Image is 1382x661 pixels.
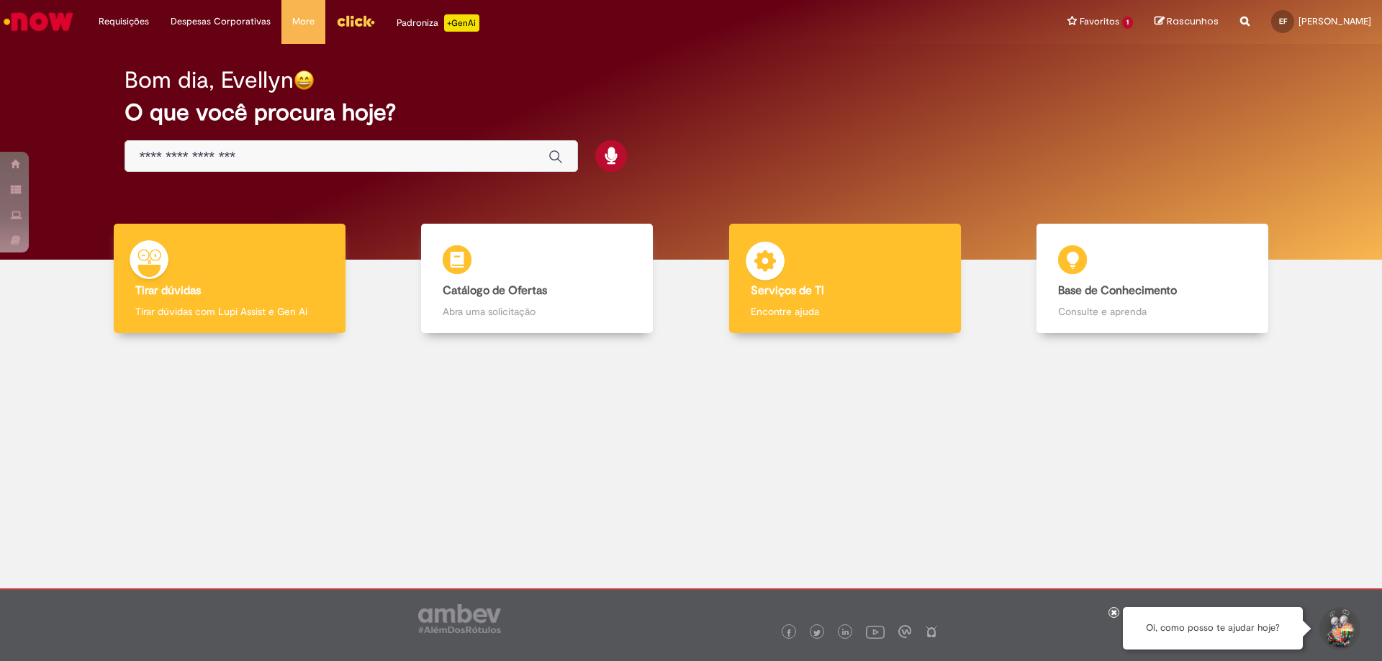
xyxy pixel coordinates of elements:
h2: O que você procura hoje? [125,100,1258,125]
b: Tirar dúvidas [135,283,201,298]
span: Requisições [99,14,149,29]
img: logo_footer_workplace.png [898,625,911,638]
b: Catálogo de Ofertas [443,283,547,298]
a: Base de Conhecimento Consulte e aprenda [999,224,1307,334]
span: EF [1279,17,1287,26]
p: +GenAi [444,14,479,32]
h2: Bom dia, Evellyn [125,68,294,93]
img: logo_footer_twitter.png [813,629,821,637]
img: logo_footer_linkedin.png [842,629,849,637]
a: Serviços de TI Encontre ajuda [691,224,999,334]
b: Base de Conhecimento [1058,283,1177,298]
img: happy-face.png [294,70,315,91]
img: logo_footer_naosei.png [925,625,938,638]
span: Rascunhos [1167,14,1219,28]
span: More [292,14,315,29]
img: click_logo_yellow_360x200.png [336,10,375,32]
p: Encontre ajuda [751,304,939,319]
img: logo_footer_youtube.png [866,622,885,641]
p: Abra uma solicitação [443,304,631,319]
a: Rascunhos [1155,15,1219,29]
span: Favoritos [1080,14,1119,29]
span: Despesas Corporativas [171,14,271,29]
b: Serviços de TI [751,283,824,298]
button: Iniciar Conversa de Suporte [1317,607,1360,650]
img: logo_footer_facebook.png [785,629,792,637]
p: Tirar dúvidas com Lupi Assist e Gen Ai [135,304,324,319]
img: ServiceNow [1,7,76,36]
span: 1 [1122,17,1133,29]
a: Catálogo de Ofertas Abra uma solicitação [384,224,692,334]
p: Consulte e aprenda [1058,304,1247,319]
img: logo_footer_ambev_rotulo_gray.png [418,604,501,633]
div: Padroniza [397,14,479,32]
div: Oi, como posso te ajudar hoje? [1123,607,1303,649]
a: Tirar dúvidas Tirar dúvidas com Lupi Assist e Gen Ai [76,224,384,334]
span: [PERSON_NAME] [1299,15,1371,27]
